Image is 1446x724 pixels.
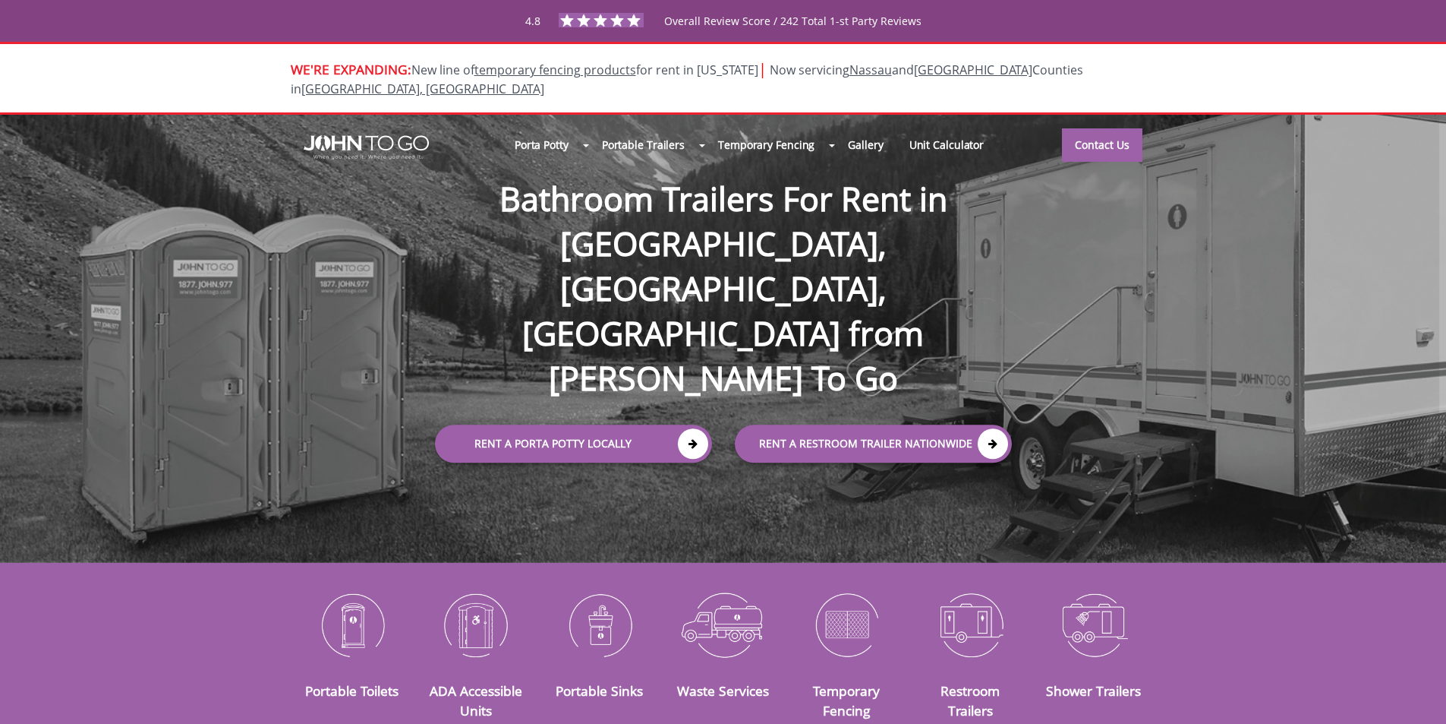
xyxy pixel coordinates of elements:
[556,681,643,700] a: Portable Sinks
[291,62,1083,97] span: Now servicing and Counties in
[835,128,896,161] a: Gallery
[849,62,892,78] a: Nassau
[430,681,522,719] a: ADA Accessible Units
[664,14,921,58] span: Overall Review Score / 242 Total 1-st Party Reviews
[420,128,1027,401] h1: Bathroom Trailers For Rent in [GEOGRAPHIC_DATA], [GEOGRAPHIC_DATA], [GEOGRAPHIC_DATA] from [PERSO...
[813,681,880,719] a: Temporary Fencing
[435,425,712,463] a: Rent a Porta Potty Locally
[1062,128,1142,162] a: Contact Us
[549,585,650,664] img: Portable-Sinks-icon_N.png
[1046,681,1141,700] a: Shower Trailers
[735,425,1012,463] a: rent a RESTROOM TRAILER Nationwide
[502,128,581,161] a: Porta Potty
[291,62,1083,97] span: New line of for rent in [US_STATE]
[525,14,540,28] span: 4.8
[896,128,997,161] a: Unit Calculator
[920,585,1021,664] img: Restroom-Trailers-icon_N.png
[1385,663,1446,724] button: Live Chat
[1044,585,1145,664] img: Shower-Trailers-icon_N.png
[589,128,698,161] a: Portable Trailers
[796,585,897,664] img: Temporary-Fencing-cion_N.png
[474,62,636,78] a: temporary fencing products
[291,60,411,78] span: WE'RE EXPANDING:
[425,585,526,664] img: ADA-Accessible-Units-icon_N.png
[677,681,769,700] a: Waste Services
[673,585,773,664] img: Waste-Services-icon_N.png
[305,681,399,700] a: Portable Toilets
[302,585,403,664] img: Portable-Toilets-icon_N.png
[705,128,827,161] a: Temporary Fencing
[304,135,429,160] img: JOHN to go
[758,58,767,79] span: |
[940,681,1000,719] a: Restroom Trailers
[301,81,544,97] a: [GEOGRAPHIC_DATA], [GEOGRAPHIC_DATA]
[914,62,1032,78] a: [GEOGRAPHIC_DATA]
